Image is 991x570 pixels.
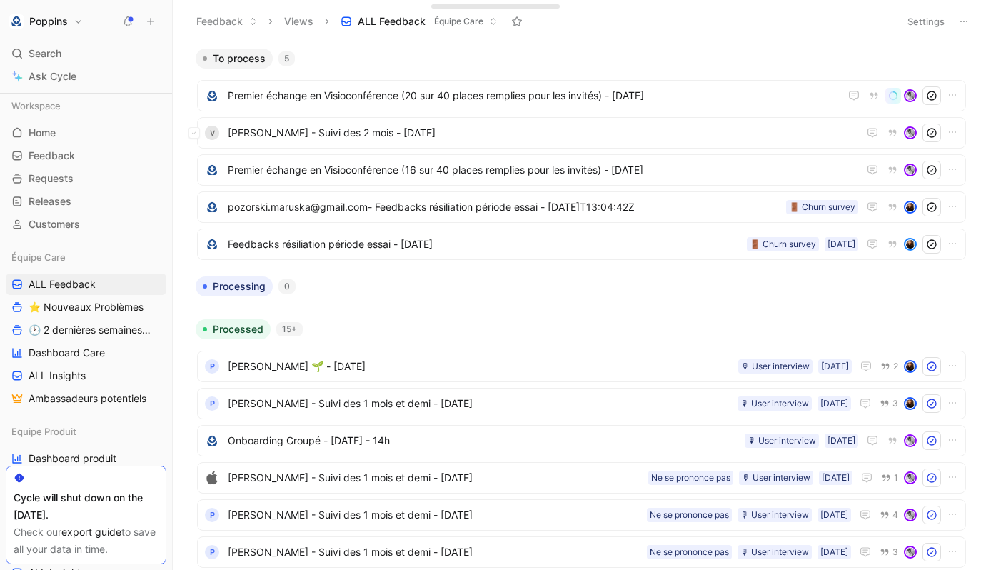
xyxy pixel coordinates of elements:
div: To process5 [190,49,973,265]
a: logoPremier échange en Visioconférence (20 sur 40 places remplies pour les invités) - [DATE]avatar [197,80,966,111]
a: ALL Feedback [6,274,166,295]
img: avatar [905,510,915,520]
a: export guide [61,526,121,538]
span: Ambassadeurs potentiels [29,391,146,406]
img: logo [205,200,219,214]
span: Customers [29,217,80,231]
span: 3 [892,399,898,408]
div: V [205,126,219,140]
span: [PERSON_NAME] - Suivi des 1 mois et demi - [DATE] [228,506,641,524]
a: logoOnboarding Groupé - [DATE] - 14h[DATE]🎙 User interviewavatar [197,425,966,456]
span: pozorski.maruska@gmail.com- Feedbacks résiliation période essai - [DATE]T13:04:42Z [228,199,780,216]
div: [DATE] [827,434,855,448]
span: Feedbacks résiliation période essai - [DATE] [228,236,741,253]
div: Ne se prononce pas [651,471,730,485]
a: Ask Cycle [6,66,166,87]
span: Équipe Care [434,14,483,29]
span: ⭐ Nouveaux Problèmes [29,300,144,314]
div: 🎙 User interview [740,545,809,559]
a: logopozorski.maruska@gmail.com- Feedbacks résiliation période essai - [DATE]T13:04:42Z🚪 Churn sur... [197,191,966,223]
button: Settings [901,11,951,31]
a: V[PERSON_NAME] - Suivi des 2 mois - [DATE]avatar [197,117,966,149]
img: avatar [905,128,915,138]
a: logoPremier échange en Visioconférence (16 sur 40 places remplies pour les invités) - [DATE]avatar [197,154,966,186]
img: logo [205,237,219,251]
a: P[PERSON_NAME] - Suivi des 1 mois et demi - [DATE][DATE]🎙 User interviewNe se prononce pas4avatar [197,499,966,531]
span: 4 [892,511,898,519]
div: 🎙 User interview [748,434,816,448]
img: avatar [905,361,915,371]
span: Feedback [29,149,75,163]
span: 2 [893,362,898,371]
img: Poppins [9,14,24,29]
a: Requests [6,168,166,189]
div: Check our to save all your data in time. [14,524,159,558]
div: [DATE] [820,545,848,559]
span: Ask Cycle [29,68,76,85]
span: [PERSON_NAME] - Suivi des 2 mois - [DATE] [228,124,858,141]
a: Releases [6,191,166,212]
div: Ne se prononce pas [650,545,729,559]
span: 1 [894,474,898,482]
span: Processed [213,322,263,336]
a: P[PERSON_NAME] 🌱 - [DATE][DATE]🎙 User interview2avatar [197,351,966,382]
a: logoFeedbacks résiliation période essai - [DATE][DATE]🚪 Churn surveyavatar [197,229,966,260]
div: [DATE] [820,508,848,522]
div: Équipe CareALL Feedback⭐ Nouveaux Problèmes🕐 2 dernières semaines - OccurencesDashboard CareALL I... [6,246,166,409]
span: ALL Feedback [29,277,96,291]
div: Equipe Produit [6,421,166,442]
div: P [205,545,219,559]
a: 🕐 2 dernières semaines - Occurences [6,319,166,341]
div: 🚪 Churn survey [750,237,816,251]
img: avatar [905,165,915,175]
span: Releases [29,194,71,209]
span: [PERSON_NAME] - Suivi des 1 mois et demi - [DATE] [228,544,641,561]
button: 3 [877,396,901,411]
a: ⭐ Nouveaux Problèmes [6,296,166,318]
div: 🎙 User interview [742,471,810,485]
div: [DATE] [821,359,849,374]
span: Search [29,45,61,62]
span: ALL Feedback [358,14,426,29]
span: Home [29,126,56,140]
span: [PERSON_NAME] - Suivi des 1 mois et demi - [DATE] [228,395,732,412]
img: logo [205,471,219,485]
button: To process [196,49,273,69]
div: Cycle will shut down on the [DATE]. [14,489,159,524]
div: Équipe Care [6,246,166,268]
div: 🎙 User interview [740,508,809,522]
a: Dashboard produit [6,448,166,469]
span: Equipe Produit [11,424,76,439]
div: [DATE] [820,396,848,411]
button: Processing [196,276,273,296]
img: avatar [905,436,915,446]
button: ALL FeedbackÉquipe Care [334,11,504,32]
div: 🎙 User interview [740,396,809,411]
a: ALL Insights [6,365,166,386]
img: avatar [905,91,915,101]
div: Search [6,43,166,64]
a: Feedback [6,145,166,166]
img: logo [205,434,219,448]
div: P [205,396,219,411]
img: avatar [905,239,915,249]
button: 4 [877,507,901,523]
span: 🕐 2 dernières semaines - Occurences [29,323,151,337]
div: P [205,359,219,374]
button: Views [278,11,320,32]
a: Home [6,122,166,144]
a: logo[PERSON_NAME] - Suivi des 1 mois et demi - [DATE][DATE]🎙 User interviewNe se prononce pas1avatar [197,462,966,494]
div: 5 [278,51,295,66]
img: avatar [905,202,915,212]
a: P[PERSON_NAME] - Suivi des 1 mois et demi - [DATE][DATE]🎙 User interview3avatar [197,388,966,419]
button: Processed [196,319,271,339]
span: To process [213,51,266,66]
button: 3 [877,544,901,560]
span: Workspace [11,99,61,113]
span: Processing [213,279,266,294]
span: ALL Insights [29,369,86,383]
span: [PERSON_NAME] - Suivi des 1 mois et demi - [DATE] [228,469,643,486]
button: 1 [878,470,901,486]
span: Équipe Care [11,250,66,264]
div: 🎙 User interview [741,359,810,374]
